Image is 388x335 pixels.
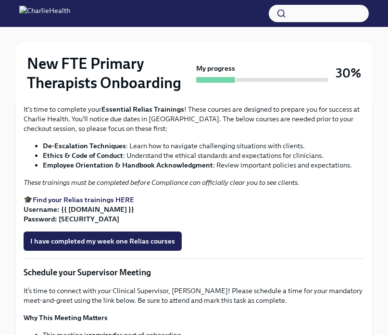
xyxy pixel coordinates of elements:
[19,6,70,21] img: CharlieHealth
[24,232,182,251] button: I have completed my week one Relias courses
[24,195,364,224] p: 🎓
[43,160,364,170] li: : Review important policies and expectations.
[43,151,123,160] strong: Ethics & Code of Conduct
[30,236,175,246] span: I have completed my week one Relias courses
[24,313,108,322] strong: Why This Meeting Matters
[196,64,235,73] strong: My progress
[43,151,364,160] li: : Understand the ethical standards and expectations for clinicians.
[24,104,364,133] p: It's time to complete your ! These courses are designed to prepare you for success at Charlie Hea...
[43,142,126,150] strong: De-Escalation Techniques
[101,105,184,114] strong: Essential Relias Trainings
[24,205,134,223] strong: Username: {{ [DOMAIN_NAME] }} Password: [SECURITY_DATA]
[24,267,364,278] p: Schedule your Supervisor Meeting
[43,161,213,169] strong: Employee Orientation & Handbook Acknowledgment
[336,64,361,82] h3: 30%
[33,195,134,204] a: Find your Relias trainings HERE
[24,178,299,187] em: These trainings must be completed before Compliance can officially clear you to see clients.
[24,286,364,305] p: It’s time to connect with your Clinical Supervisor, [PERSON_NAME]! Please schedule a time for you...
[43,141,364,151] li: : Learn how to navigate challenging situations with clients.
[27,54,192,92] h2: New FTE Primary Therapists Onboarding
